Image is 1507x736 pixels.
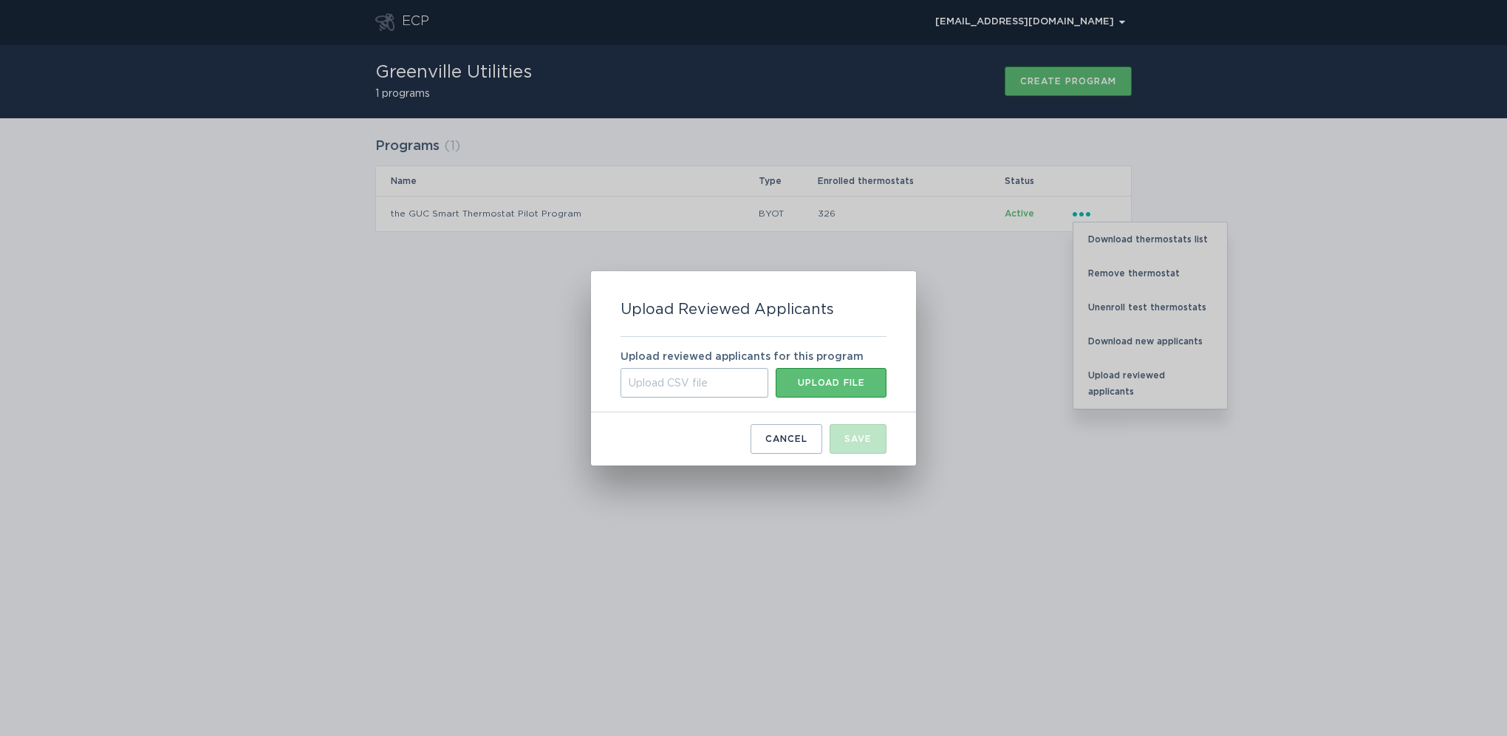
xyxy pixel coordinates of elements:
[765,435,807,443] div: Cancel
[591,271,916,466] div: Upload Program Applicants
[621,368,768,398] div: Upload CSV file
[751,424,822,454] button: Cancel
[830,424,886,454] button: Save
[783,378,879,387] div: Upload file
[844,435,872,443] div: Save
[621,352,864,362] label: Upload reviewed applicants for this program
[776,368,886,398] button: Upload CSV file
[621,301,834,318] h2: Upload Reviewed Applicants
